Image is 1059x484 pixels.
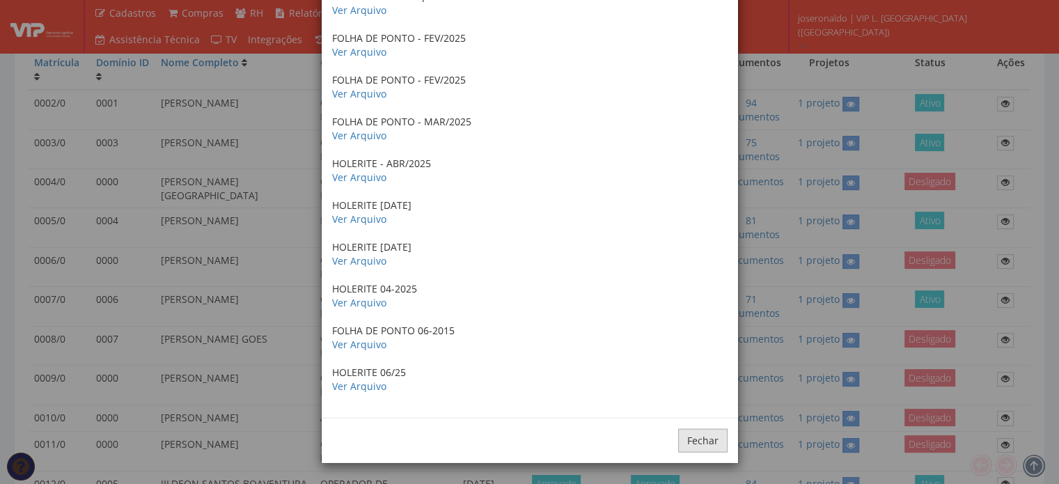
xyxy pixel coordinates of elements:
p: HOLERITE [DATE] [332,198,728,226]
a: Ver Arquivo [332,380,386,393]
p: FOLHA DE PONTO 06-2015 [332,324,728,352]
a: Ver Arquivo [332,254,386,267]
a: Ver Arquivo [332,296,386,309]
p: FOLHA DE PONTO - FEV/2025 [332,31,728,59]
a: Ver Arquivo [332,338,386,351]
a: Ver Arquivo [332,45,386,58]
p: HOLERITE 04-2025 [332,282,728,310]
p: HOLERITE 06/25 [332,366,728,393]
a: Ver Arquivo [332,3,386,17]
a: Ver Arquivo [332,171,386,184]
button: Fechar [678,429,728,453]
a: Ver Arquivo [332,212,386,226]
a: Ver Arquivo [332,129,386,142]
p: HOLERITE [DATE] [332,240,728,268]
p: FOLHA DE PONTO - FEV/2025 [332,73,728,101]
p: HOLERITE - ABR/2025 [332,157,728,185]
p: FOLHA DE PONTO - MAR/2025 [332,115,728,143]
a: Ver Arquivo [332,87,386,100]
